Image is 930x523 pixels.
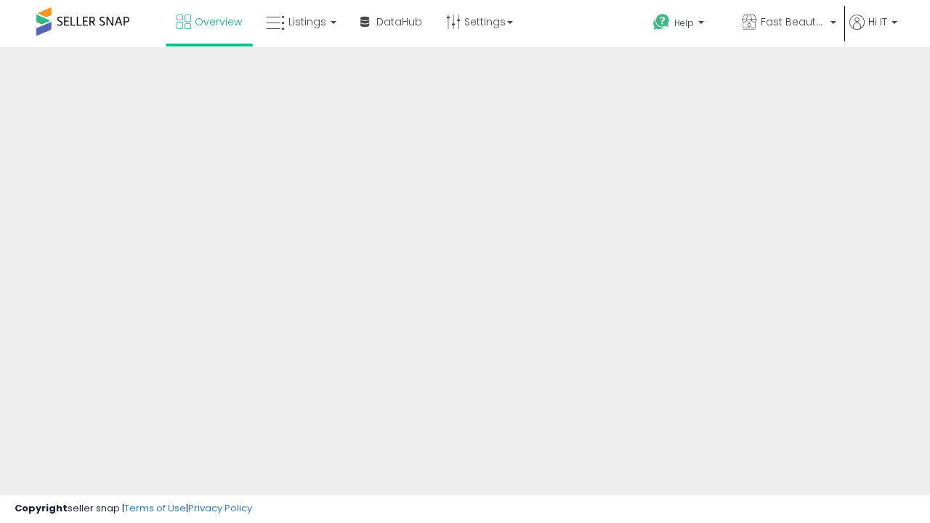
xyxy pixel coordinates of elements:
[124,501,186,515] a: Terms of Use
[288,15,326,29] span: Listings
[15,502,252,516] div: seller snap | |
[868,15,887,29] span: Hi IT
[376,15,422,29] span: DataHub
[652,13,671,31] i: Get Help
[849,15,897,47] a: Hi IT
[642,2,729,47] a: Help
[15,501,68,515] strong: Copyright
[761,15,826,29] span: Fast Beauty ([GEOGRAPHIC_DATA])
[674,17,694,29] span: Help
[195,15,242,29] span: Overview
[188,501,252,515] a: Privacy Policy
